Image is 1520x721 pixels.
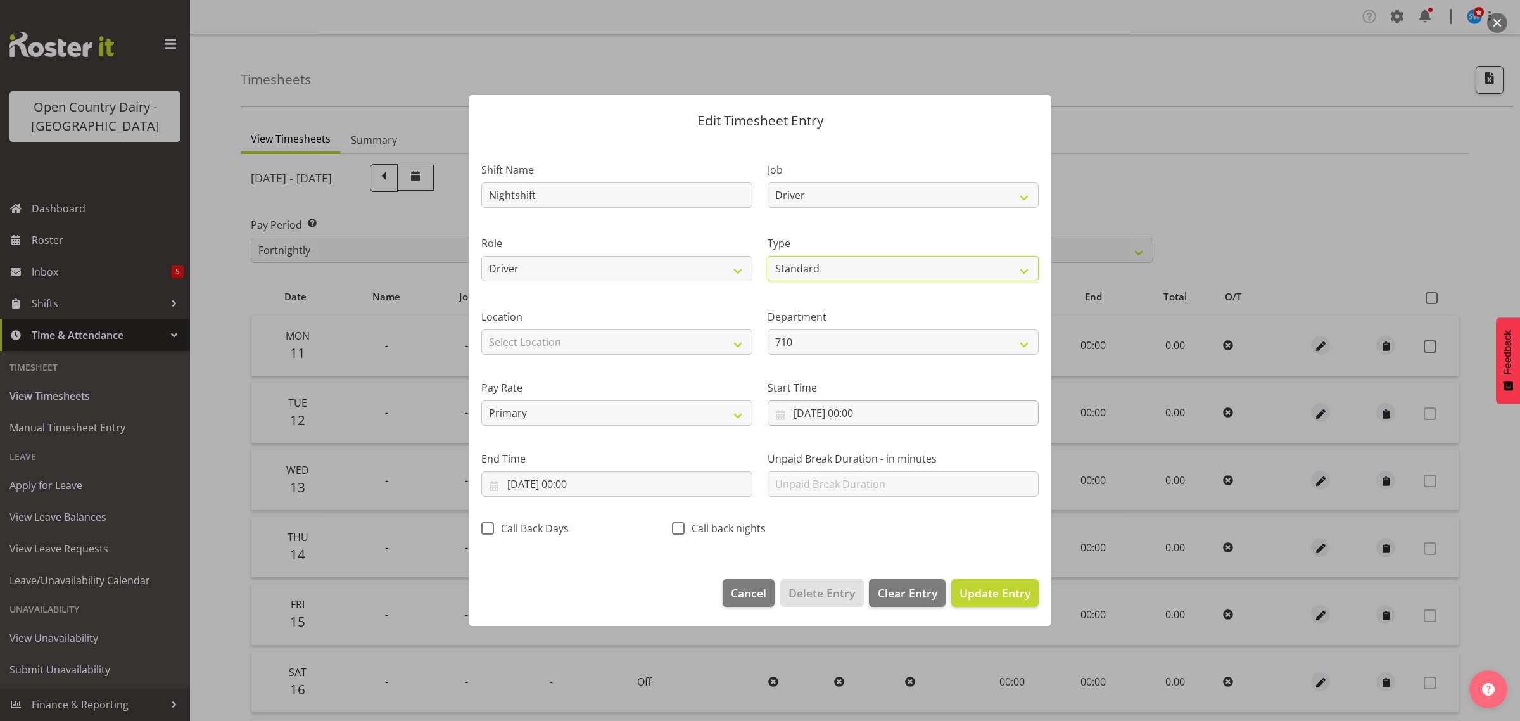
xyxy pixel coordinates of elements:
[731,585,766,601] span: Cancel
[1482,683,1495,696] img: help-xxl-2.png
[768,309,1039,324] label: Department
[768,380,1039,395] label: Start Time
[481,182,752,208] input: Shift Name
[869,579,945,607] button: Clear Entry
[481,471,752,497] input: Click to select...
[768,400,1039,426] input: Click to select...
[723,579,775,607] button: Cancel
[481,162,752,177] label: Shift Name
[788,585,855,601] span: Delete Entry
[768,236,1039,251] label: Type
[780,579,863,607] button: Delete Entry
[959,585,1030,601] span: Update Entry
[1502,330,1514,374] span: Feedback
[1496,317,1520,404] button: Feedback - Show survey
[685,522,766,535] span: Call back nights
[768,162,1039,177] label: Job
[481,114,1039,127] p: Edit Timesheet Entry
[951,579,1039,607] button: Update Entry
[878,585,937,601] span: Clear Entry
[481,309,752,324] label: Location
[768,471,1039,497] input: Unpaid Break Duration
[481,380,752,395] label: Pay Rate
[481,451,752,466] label: End Time
[768,451,1039,466] label: Unpaid Break Duration - in minutes
[494,522,569,535] span: Call Back Days
[481,236,752,251] label: Role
